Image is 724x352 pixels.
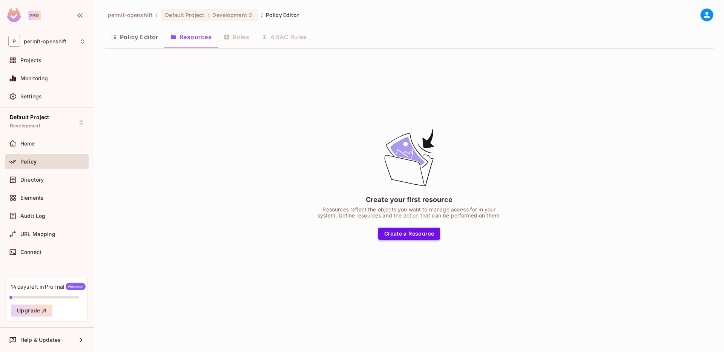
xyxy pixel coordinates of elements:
[108,11,153,18] span: the active workspace
[207,12,210,18] span: :
[20,93,42,99] span: Settings
[156,11,158,18] li: /
[28,11,41,20] div: Pro
[266,11,299,18] span: Policy Editor
[20,177,44,183] span: Directory
[165,11,204,18] span: Default Project
[366,195,452,204] div: Create your first resource
[212,11,247,18] span: Development
[7,8,21,22] img: SReyMgAAAABJRU5ErkJggg==
[8,36,20,47] span: P
[20,337,61,343] span: Help & Updates
[11,283,86,290] div: 14 days left in Pro Trial
[20,159,37,165] span: Policy
[164,28,218,46] button: Resources
[20,141,35,147] span: Home
[11,305,52,317] button: Upgrade
[20,231,55,237] span: URL Mapping
[20,195,44,201] span: Elements
[20,213,45,219] span: Audit Log
[378,228,440,240] button: Create a Resource
[10,114,49,120] span: Default Project
[20,57,41,63] span: Projects
[66,283,86,290] span: Welcome!
[20,249,41,255] span: Connect
[24,38,66,44] span: Workspace: permit-openshift
[20,75,48,81] span: Monitoring
[315,207,503,219] div: Resources reflect the objects you want to manage access for in your system. Define resources and ...
[105,28,164,46] button: Policy Editor
[261,11,263,18] li: /
[10,123,40,129] span: Development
